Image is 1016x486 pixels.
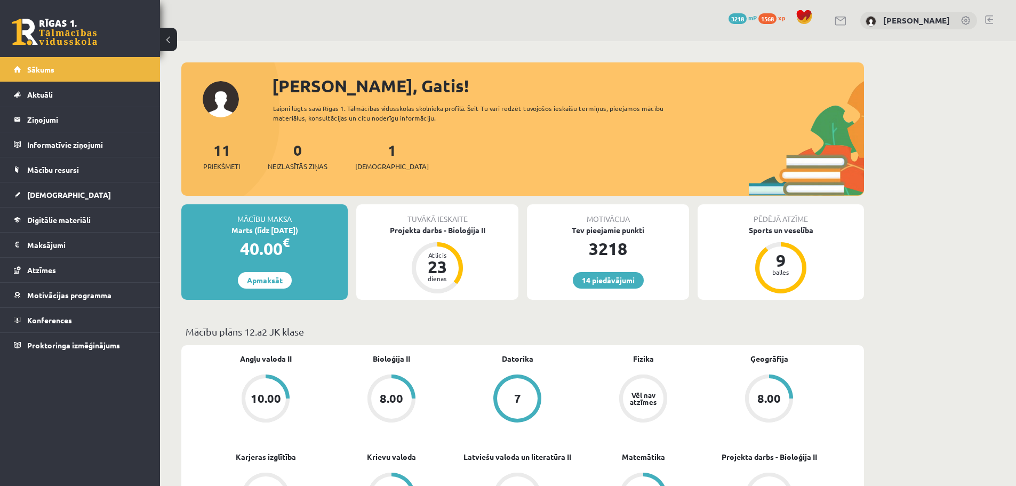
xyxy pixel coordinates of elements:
a: 7 [454,375,580,425]
span: Motivācijas programma [27,290,111,300]
span: xp [778,13,785,22]
div: 40.00 [181,236,348,261]
span: 1568 [758,13,777,24]
a: Krievu valoda [367,451,416,463]
a: Vēl nav atzīmes [580,375,706,425]
span: Sākums [27,65,54,74]
a: [DEMOGRAPHIC_DATA] [14,182,147,207]
a: Informatīvie ziņojumi [14,132,147,157]
div: [PERSON_NAME], Gatis! [272,73,864,99]
div: balles [765,269,797,275]
a: Bioloģija II [373,353,410,364]
a: Latviešu valoda un literatūra II [463,451,571,463]
div: 7 [514,393,521,404]
img: Gatis Pormalis [866,16,876,27]
a: Motivācijas programma [14,283,147,307]
span: Mācību resursi [27,165,79,174]
a: 8.00 [706,375,832,425]
a: Karjeras izglītība [236,451,296,463]
a: [PERSON_NAME] [883,15,950,26]
div: Pēdējā atzīme [698,204,864,225]
span: Digitālie materiāli [27,215,91,225]
a: Apmaksāt [238,272,292,289]
a: Angļu valoda II [240,353,292,364]
span: € [283,235,290,250]
span: [DEMOGRAPHIC_DATA] [355,161,429,172]
a: 1[DEMOGRAPHIC_DATA] [355,140,429,172]
div: 3218 [527,236,689,261]
a: Maksājumi [14,233,147,257]
a: Ģeogrāfija [750,353,788,364]
legend: Informatīvie ziņojumi [27,132,147,157]
a: Aktuāli [14,82,147,107]
span: Atzīmes [27,265,56,275]
a: 14 piedāvājumi [573,272,644,289]
div: Motivācija [527,204,689,225]
a: Datorika [502,353,533,364]
div: Sports un veselība [698,225,864,236]
legend: Maksājumi [27,233,147,257]
div: Marts (līdz [DATE]) [181,225,348,236]
span: Priekšmeti [203,161,240,172]
a: 10.00 [203,375,329,425]
a: Projekta darbs - Bioloģija II Atlicis 23 dienas [356,225,518,295]
a: Sākums [14,57,147,82]
a: Projekta darbs - Bioloģija II [722,451,817,463]
span: Aktuāli [27,90,53,99]
span: Konferences [27,315,72,325]
a: Mācību resursi [14,157,147,182]
div: Vēl nav atzīmes [628,392,658,405]
p: Mācību plāns 12.a2 JK klase [186,324,860,339]
a: Atzīmes [14,258,147,282]
div: 8.00 [380,393,403,404]
a: Rīgas 1. Tālmācības vidusskola [12,19,97,45]
div: Mācību maksa [181,204,348,225]
a: Sports un veselība 9 balles [698,225,864,295]
div: 10.00 [251,393,281,404]
span: [DEMOGRAPHIC_DATA] [27,190,111,200]
legend: Ziņojumi [27,107,147,132]
div: Projekta darbs - Bioloģija II [356,225,518,236]
a: 1568 xp [758,13,790,22]
div: 23 [421,258,453,275]
a: 3218 mP [729,13,757,22]
div: Atlicis [421,252,453,258]
div: Tev pieejamie punkti [527,225,689,236]
a: 0Neizlasītās ziņas [268,140,327,172]
a: Matemātika [622,451,665,463]
a: Fizika [633,353,654,364]
div: Laipni lūgts savā Rīgas 1. Tālmācības vidusskolas skolnieka profilā. Šeit Tu vari redzēt tuvojošo... [273,103,683,123]
div: Tuvākā ieskaite [356,204,518,225]
div: dienas [421,275,453,282]
a: Proktoringa izmēģinājums [14,333,147,357]
div: 8.00 [757,393,781,404]
a: 8.00 [329,375,454,425]
span: 3218 [729,13,747,24]
span: Proktoringa izmēģinājums [27,340,120,350]
span: Neizlasītās ziņas [268,161,327,172]
a: Konferences [14,308,147,332]
div: 9 [765,252,797,269]
a: Digitālie materiāli [14,208,147,232]
a: Ziņojumi [14,107,147,132]
a: 11Priekšmeti [203,140,240,172]
span: mP [748,13,757,22]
